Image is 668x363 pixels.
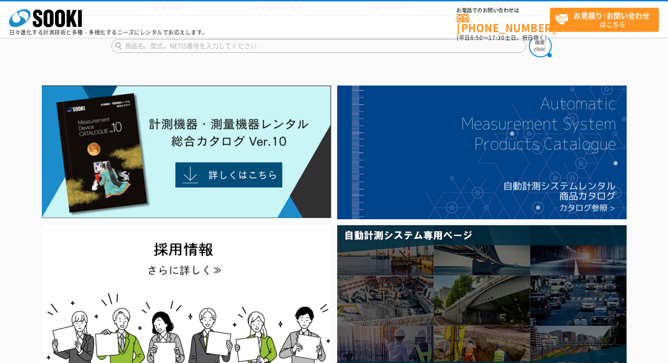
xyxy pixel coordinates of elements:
[457,14,550,33] a: [PHONE_NUMBER]
[42,86,331,218] img: Catalog Ver10
[555,8,658,31] span: はこちら
[489,34,505,42] span: 17:30
[337,86,627,219] img: 自動計測システムカタログ
[9,30,208,35] p: 日々進化する計測技術と多種・多様化するニーズにレンタルでお応えします。
[573,10,650,21] strong: お見積り･お問い合わせ
[550,8,659,32] a: お見積り･お問い合わせはこちら
[529,35,552,57] img: btn_search.png
[470,34,483,42] span: 8:50
[457,8,550,13] span: お電話でのお問い合わせは
[111,39,526,53] input: 商品名、型式、NETIS番号を入力してください
[457,34,547,42] span: (平日 ～ 土日、祝日除く)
